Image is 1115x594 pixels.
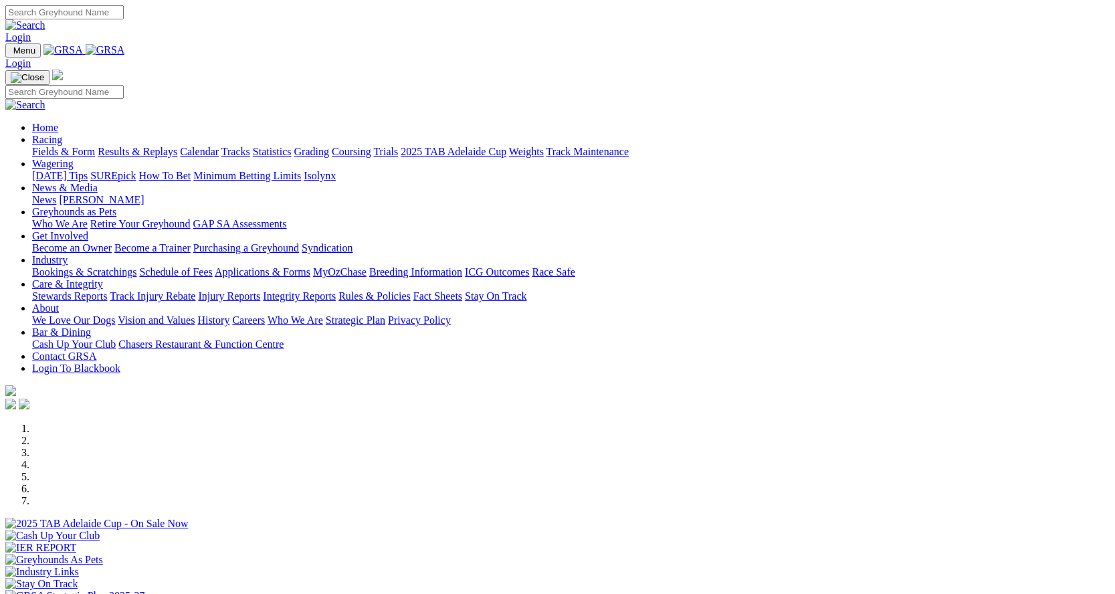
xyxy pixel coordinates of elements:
[19,399,29,409] img: twitter.svg
[114,242,191,254] a: Become a Trainer
[139,170,191,181] a: How To Bet
[32,326,91,338] a: Bar & Dining
[32,363,120,374] a: Login To Blackbook
[32,351,96,362] a: Contact GRSA
[90,170,136,181] a: SUREpick
[52,70,63,80] img: logo-grsa-white.png
[32,170,1110,182] div: Wagering
[5,19,45,31] img: Search
[326,314,385,326] a: Strategic Plan
[5,385,16,396] img: logo-grsa-white.png
[5,578,78,590] img: Stay On Track
[32,242,112,254] a: Become an Owner
[221,146,250,157] a: Tracks
[32,122,58,133] a: Home
[198,290,260,302] a: Injury Reports
[59,194,144,205] a: [PERSON_NAME]
[509,146,544,157] a: Weights
[5,43,41,58] button: Toggle navigation
[197,314,229,326] a: History
[32,146,95,157] a: Fields & Form
[32,146,1110,158] div: Racing
[32,218,88,229] a: Who We Are
[98,146,177,157] a: Results & Replays
[5,399,16,409] img: facebook.svg
[32,194,1110,206] div: News & Media
[532,266,575,278] a: Race Safe
[401,146,506,157] a: 2025 TAB Adelaide Cup
[180,146,219,157] a: Calendar
[5,530,100,542] img: Cash Up Your Club
[232,314,265,326] a: Careers
[32,278,103,290] a: Care & Integrity
[90,218,191,229] a: Retire Your Greyhound
[32,242,1110,254] div: Get Involved
[5,31,31,43] a: Login
[32,314,115,326] a: We Love Our Dogs
[193,218,287,229] a: GAP SA Assessments
[5,58,31,69] a: Login
[32,338,116,350] a: Cash Up Your Club
[118,314,195,326] a: Vision and Values
[5,85,124,99] input: Search
[465,266,529,278] a: ICG Outcomes
[32,290,107,302] a: Stewards Reports
[373,146,398,157] a: Trials
[32,182,98,193] a: News & Media
[253,146,292,157] a: Statistics
[32,158,74,169] a: Wagering
[11,72,44,83] img: Close
[268,314,323,326] a: Who We Are
[294,146,329,157] a: Grading
[32,170,88,181] a: [DATE] Tips
[5,99,45,111] img: Search
[32,290,1110,302] div: Care & Integrity
[5,518,189,530] img: 2025 TAB Adelaide Cup - On Sale Now
[5,554,103,566] img: Greyhounds As Pets
[32,230,88,241] a: Get Involved
[193,170,301,181] a: Minimum Betting Limits
[32,302,59,314] a: About
[369,266,462,278] a: Breeding Information
[263,290,336,302] a: Integrity Reports
[215,266,310,278] a: Applications & Forms
[388,314,451,326] a: Privacy Policy
[32,194,56,205] a: News
[32,266,136,278] a: Bookings & Scratchings
[413,290,462,302] a: Fact Sheets
[193,242,299,254] a: Purchasing a Greyhound
[302,242,352,254] a: Syndication
[86,44,125,56] img: GRSA
[546,146,629,157] a: Track Maintenance
[110,290,195,302] a: Track Injury Rebate
[32,218,1110,230] div: Greyhounds as Pets
[32,134,62,145] a: Racing
[43,44,83,56] img: GRSA
[5,5,124,19] input: Search
[5,70,49,85] button: Toggle navigation
[5,566,79,578] img: Industry Links
[32,254,68,266] a: Industry
[32,338,1110,351] div: Bar & Dining
[32,314,1110,326] div: About
[32,206,116,217] a: Greyhounds as Pets
[338,290,411,302] a: Rules & Policies
[332,146,371,157] a: Coursing
[118,338,284,350] a: Chasers Restaurant & Function Centre
[465,290,526,302] a: Stay On Track
[32,266,1110,278] div: Industry
[139,266,212,278] a: Schedule of Fees
[13,45,35,56] span: Menu
[313,266,367,278] a: MyOzChase
[304,170,336,181] a: Isolynx
[5,542,76,554] img: IER REPORT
